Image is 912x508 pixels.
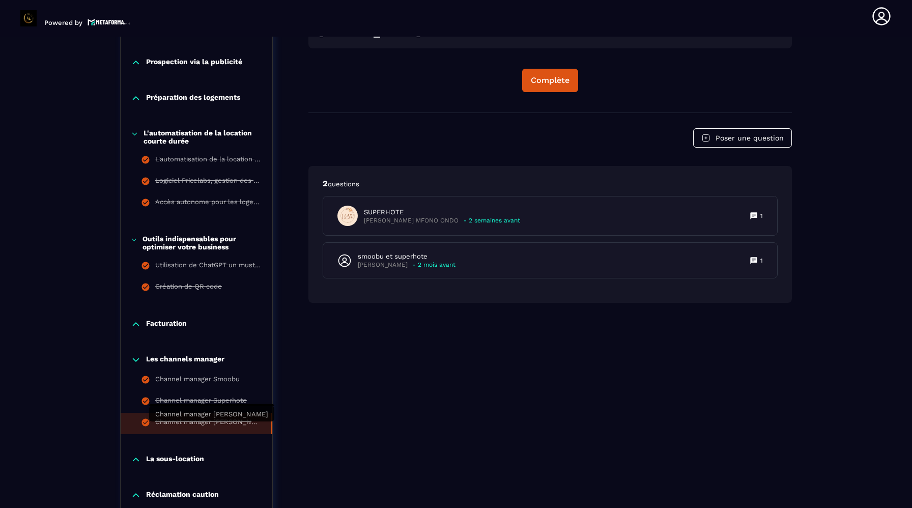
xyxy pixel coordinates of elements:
span: Channel manager [PERSON_NAME] [155,410,268,418]
div: Channel manager Smoobu [155,375,240,386]
p: Prospection via la publicité [146,58,242,68]
p: smoobu et superhote [358,252,455,261]
button: Complète [522,69,578,92]
p: 1 [760,257,763,265]
p: L'automatisation de la location courte durée [144,129,262,145]
div: Channel manager [PERSON_NAME] [155,418,261,429]
p: [PERSON_NAME] MFONO ONDO [364,217,459,224]
p: Préparation des logements [146,93,240,103]
img: logo [88,18,130,26]
div: Channel manager Superhote [155,397,247,408]
p: Outils indispensables pour optimiser votre business [142,235,262,251]
p: Powered by [44,19,82,26]
p: La sous-location [146,455,204,465]
p: 2 [323,178,778,189]
p: - 2 mois avant [413,261,455,269]
p: SUPERHOTE [364,208,520,217]
p: Les channels manager [146,355,224,365]
p: Facturation [146,319,187,329]
p: Réclamation caution [146,490,219,500]
button: Poser une question [693,128,792,148]
p: [PERSON_NAME] [358,261,408,269]
div: L'automatisation de la location courte durée [155,155,262,166]
img: logo-branding [20,10,37,26]
p: 1 [760,212,763,220]
div: Logiciel Pricelabs, gestion des prix [155,177,262,188]
span: questions [328,180,359,188]
p: - 2 semaines avant [464,217,520,224]
div: Complète [531,75,569,86]
div: Utilisation de ChatGPT un must-have [155,261,262,272]
div: Création de QR code [155,283,222,294]
div: Accès autonome pour les logements en location saisonnière [155,198,262,209]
